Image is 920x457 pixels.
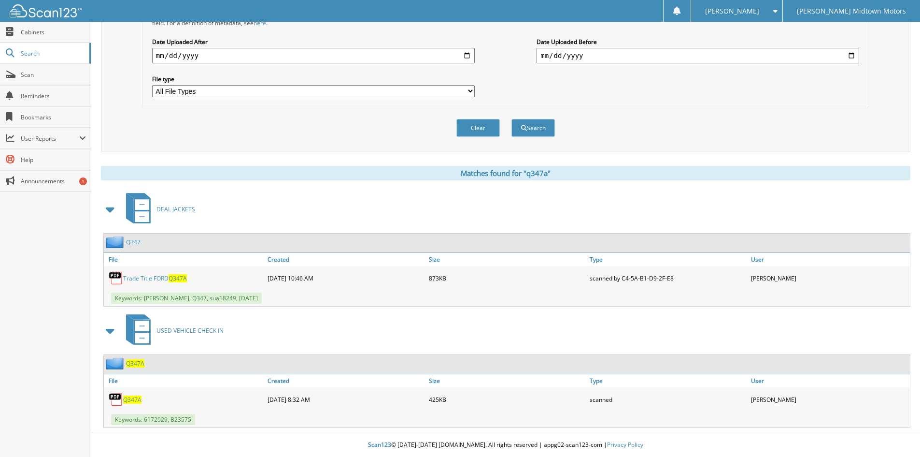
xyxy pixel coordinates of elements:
[265,374,426,387] a: Created
[749,374,910,387] a: User
[587,268,749,288] div: scanned by C4-5A-B1-D9-2F-E8
[152,48,475,63] input: start
[106,357,126,369] img: folder2.png
[104,253,265,266] a: File
[156,326,224,335] span: USED VEHICLE CHECK IN
[749,253,910,266] a: User
[123,274,187,282] a: Trade Title FORDQ347A
[797,8,906,14] span: [PERSON_NAME] Midtown Motors
[749,390,910,409] div: [PERSON_NAME]
[265,268,426,288] div: [DATE] 10:46 AM
[91,433,920,457] div: © [DATE]-[DATE] [DOMAIN_NAME]. All rights reserved | appg02-scan123-com |
[426,374,588,387] a: Size
[21,177,86,185] span: Announcements
[152,38,475,46] label: Date Uploaded After
[111,414,195,425] span: Keywords: 6172929, B23575
[120,311,224,350] a: USED VEHICLE CHECK IN
[21,49,85,58] span: Search
[456,119,500,137] button: Clear
[126,238,141,246] a: Q347
[106,236,126,248] img: folder2.png
[254,19,266,27] a: here
[111,293,262,304] span: Keywords: [PERSON_NAME], Q347, sua18249, [DATE]
[426,390,588,409] div: 425KB
[537,48,859,63] input: end
[537,38,859,46] label: Date Uploaded Before
[21,92,86,100] span: Reminders
[79,177,87,185] div: 1
[123,396,142,404] a: Q347A
[152,75,475,83] label: File type
[368,441,391,449] span: Scan123
[587,374,749,387] a: Type
[101,166,910,180] div: Matches found for "q347a"
[426,253,588,266] a: Size
[21,28,86,36] span: Cabinets
[511,119,555,137] button: Search
[156,205,195,213] span: DEAL JACKETS
[21,71,86,79] span: Scan
[587,390,749,409] div: scanned
[126,359,144,368] a: Q347A
[265,253,426,266] a: Created
[109,392,123,407] img: PDF.png
[21,156,86,164] span: Help
[109,271,123,285] img: PDF.png
[587,253,749,266] a: Type
[607,441,643,449] a: Privacy Policy
[169,274,187,282] span: Q347A
[104,374,265,387] a: File
[21,113,86,121] span: Bookmarks
[872,411,920,457] iframe: Chat Widget
[426,268,588,288] div: 873KB
[749,268,910,288] div: [PERSON_NAME]
[120,190,195,228] a: DEAL JACKETS
[21,134,79,143] span: User Reports
[10,4,82,17] img: scan123-logo-white.svg
[265,390,426,409] div: [DATE] 8:32 AM
[705,8,759,14] span: [PERSON_NAME]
